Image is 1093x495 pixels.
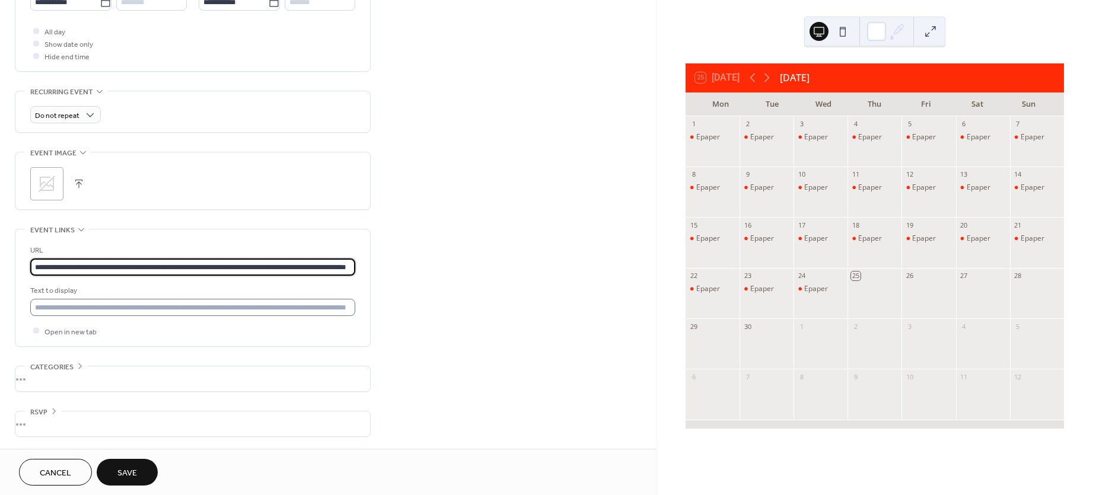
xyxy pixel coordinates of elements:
[689,322,698,331] div: 29
[740,234,794,244] div: Epaper
[740,284,794,294] div: Epaper
[905,322,914,331] div: 3
[901,132,955,142] div: Epaper
[967,183,990,193] div: Epaper
[740,183,794,193] div: Epaper
[960,272,968,280] div: 27
[967,132,990,142] div: Epaper
[1014,170,1022,179] div: 14
[858,234,882,244] div: Epaper
[689,372,698,381] div: 6
[1010,183,1064,193] div: Epaper
[797,322,806,331] div: 1
[1014,272,1022,280] div: 28
[30,167,63,200] div: ;
[912,132,936,142] div: Epaper
[44,26,65,39] span: All day
[686,234,740,244] div: Epaper
[696,183,720,193] div: Epaper
[30,406,47,419] span: RSVP
[901,183,955,193] div: Epaper
[19,459,92,486] button: Cancel
[689,170,698,179] div: 8
[960,372,968,381] div: 11
[1014,221,1022,229] div: 21
[858,132,882,142] div: Epaper
[851,372,860,381] div: 9
[804,234,828,244] div: Epaper
[743,272,752,280] div: 23
[15,366,370,391] div: •••
[905,372,914,381] div: 10
[689,120,698,129] div: 1
[901,234,955,244] div: Epaper
[15,411,370,436] div: •••
[912,183,936,193] div: Epaper
[750,234,774,244] div: Epaper
[30,244,353,257] div: URL
[1014,372,1022,381] div: 12
[804,284,828,294] div: Epaper
[956,132,1010,142] div: Epaper
[858,183,882,193] div: Epaper
[960,170,968,179] div: 13
[1003,92,1054,116] div: Sun
[851,221,860,229] div: 18
[686,284,740,294] div: Epaper
[695,92,747,116] div: Mon
[743,372,752,381] div: 7
[743,221,752,229] div: 16
[798,92,849,116] div: Wed
[905,120,914,129] div: 5
[797,120,806,129] div: 3
[804,132,828,142] div: Epaper
[1021,183,1044,193] div: Epaper
[696,234,720,244] div: Epaper
[44,39,93,51] span: Show date only
[686,183,740,193] div: Epaper
[686,132,740,142] div: Epaper
[847,183,901,193] div: Epaper
[794,183,847,193] div: Epaper
[851,170,860,179] div: 11
[743,322,752,331] div: 30
[794,234,847,244] div: Epaper
[780,71,810,85] div: [DATE]
[797,221,806,229] div: 17
[849,92,901,116] div: Thu
[905,170,914,179] div: 12
[794,132,847,142] div: Epaper
[912,234,936,244] div: Epaper
[30,361,74,373] span: Categories
[750,132,774,142] div: Epaper
[750,183,774,193] div: Epaper
[1010,132,1064,142] div: Epaper
[956,183,1010,193] div: Epaper
[1010,234,1064,244] div: Epaper
[1014,322,1022,331] div: 5
[1014,120,1022,129] div: 7
[689,221,698,229] div: 15
[689,272,698,280] div: 22
[960,322,968,331] div: 4
[797,170,806,179] div: 10
[35,109,79,123] span: Do not repeat
[900,92,952,116] div: Fri
[847,234,901,244] div: Epaper
[851,272,860,280] div: 25
[40,467,71,480] span: Cancel
[797,372,806,381] div: 8
[30,86,93,98] span: Recurring event
[746,92,798,116] div: Tue
[956,234,1010,244] div: Epaper
[117,467,137,480] span: Save
[960,221,968,229] div: 20
[44,325,97,338] span: Open in new tab
[696,284,720,294] div: Epaper
[750,284,774,294] div: Epaper
[740,132,794,142] div: Epaper
[847,132,901,142] div: Epaper
[905,221,914,229] div: 19
[851,120,860,129] div: 4
[44,51,90,63] span: Hide end time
